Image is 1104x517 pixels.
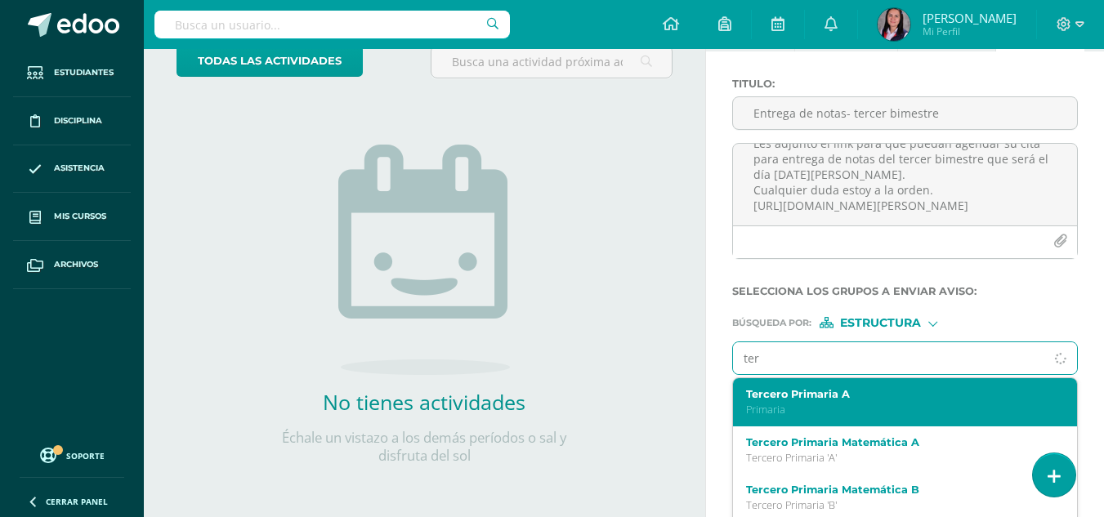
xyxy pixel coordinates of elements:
[54,258,98,271] span: Archivos
[13,97,131,145] a: Disciplina
[820,317,942,328] div: [object Object]
[923,10,1017,26] span: [PERSON_NAME]
[746,498,1052,512] p: Tercero Primaria 'B'
[13,193,131,241] a: Mis cursos
[732,78,1078,90] label: Titulo :
[898,12,995,51] a: Evento
[795,12,897,51] a: Examen
[431,46,671,78] input: Busca una actividad próxima aquí...
[733,342,1045,374] input: Ej. Primero primaria
[177,45,363,77] a: todas las Actividades
[261,388,588,416] h2: No tienes actividades
[746,451,1052,465] p: Tercero Primaria 'A'
[746,403,1052,417] p: Primaria
[154,11,510,38] input: Busca un usuario...
[733,97,1077,129] input: Titulo
[996,12,1084,51] a: Aviso
[706,12,794,51] a: Tarea
[746,388,1052,400] label: Tercero Primaria A
[746,436,1052,448] label: Tercero Primaria Matemática A
[13,241,131,289] a: Archivos
[20,443,124,466] a: Soporte
[46,496,108,507] span: Cerrar panel
[54,162,105,175] span: Asistencia
[733,144,1077,225] textarea: Buenas tardes padres de familia. Les adjunto el link para que puedan agendar su cita para entrega...
[840,319,921,328] span: Estructura
[54,114,102,127] span: Disciplina
[261,429,588,465] p: Échale un vistazo a los demás períodos o sal y disfruta del sol
[54,210,106,223] span: Mis cursos
[732,319,811,328] span: Búsqueda por :
[338,145,510,375] img: no_activities.png
[13,145,131,194] a: Asistencia
[923,25,1017,38] span: Mi Perfil
[54,66,114,79] span: Estudiantes
[732,285,1078,297] label: Selecciona los grupos a enviar aviso :
[66,450,105,461] span: Soporte
[13,49,131,97] a: Estudiantes
[746,484,1052,496] label: Tercero Primaria Matemática B
[878,8,910,41] img: 1c93c93239aea7b13ad1b62200493693.png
